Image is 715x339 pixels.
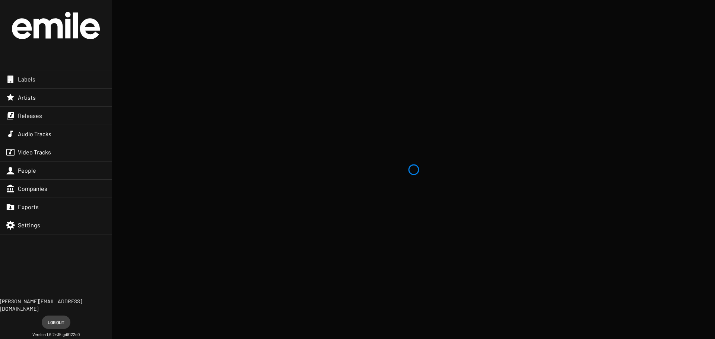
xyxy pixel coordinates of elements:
small: Version 1.6.2+35.gd9122c0 [32,332,80,338]
span: Audio Tracks [18,130,51,138]
span: Log out [48,316,64,329]
span: Settings [18,221,40,229]
span: Companies [18,185,47,192]
span: Video Tracks [18,148,51,156]
span: People [18,167,36,174]
span: Releases [18,112,42,119]
img: grand-official-logo.svg [12,12,100,39]
span: Exports [18,203,39,211]
span: Labels [18,76,35,83]
button: Log out [42,316,70,329]
span: Artists [18,94,36,101]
